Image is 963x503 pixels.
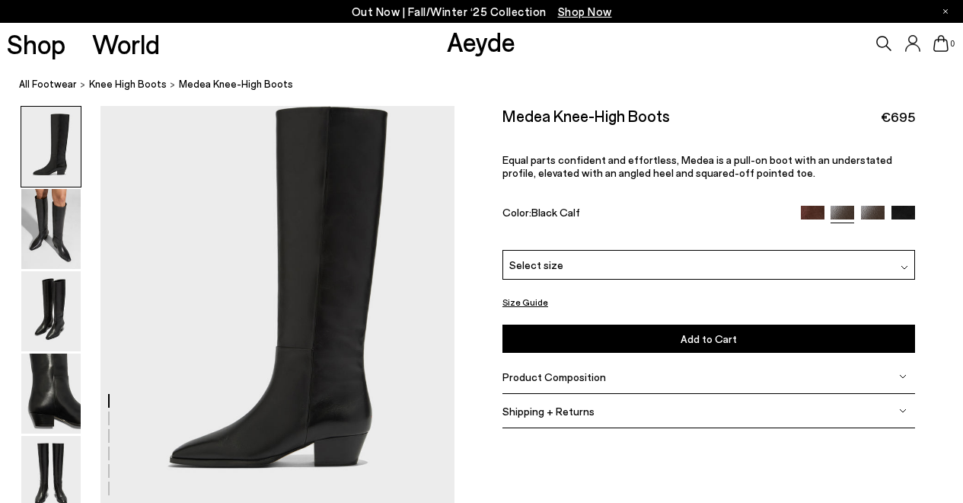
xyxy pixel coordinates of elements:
[7,30,65,57] a: Shop
[681,333,737,346] span: Add to Cart
[92,30,160,57] a: World
[179,76,293,92] span: Medea Knee-High Boots
[502,325,915,354] button: Add to Cart
[933,35,949,52] a: 0
[901,264,908,271] img: svg%3E
[21,354,81,434] img: Medea Knee-High Boots - Image 4
[89,78,167,90] span: knee high boots
[352,2,612,21] p: Out Now | Fall/Winter ‘25 Collection
[502,153,915,179] p: Equal parts confident and effortless, Medea is a pull-on boot with an understated profile, elevat...
[21,271,81,351] img: Medea Knee-High Boots - Image 3
[509,257,563,273] span: Select size
[502,370,606,383] span: Product Composition
[502,293,548,312] button: Size Guide
[19,76,77,92] a: All Footwear
[21,107,81,187] img: Medea Knee-High Boots - Image 1
[502,106,670,125] h2: Medea Knee-High Boots
[21,189,81,269] img: Medea Knee-High Boots - Image 2
[899,373,907,380] img: svg%3E
[558,5,612,18] span: Navigate to /collections/new-in
[19,64,963,106] nav: breadcrumb
[502,206,787,223] div: Color:
[949,40,956,48] span: 0
[89,76,167,92] a: knee high boots
[502,405,595,418] span: Shipping + Returns
[531,206,580,219] span: Black Calf
[447,25,515,57] a: Aeyde
[899,407,907,415] img: svg%3E
[881,107,915,127] span: €695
